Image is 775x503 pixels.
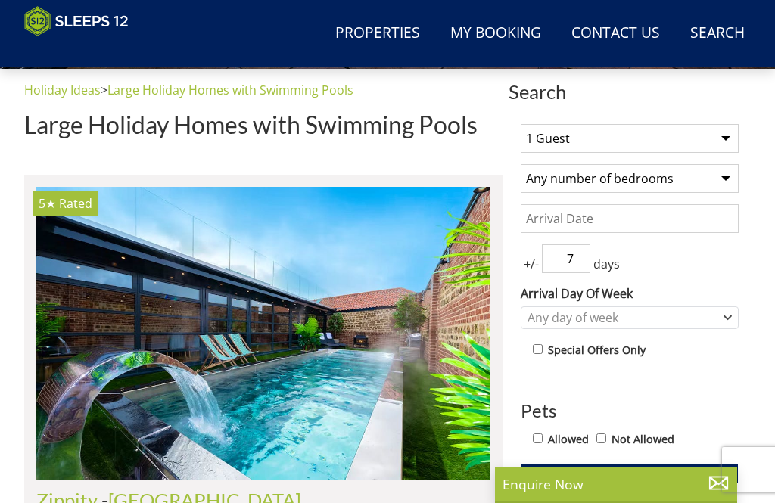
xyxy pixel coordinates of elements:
img: Sleeps 12 [24,6,129,36]
a: Large Holiday Homes with Swimming Pools [107,82,353,98]
a: My Booking [444,17,547,51]
a: Search [684,17,751,51]
iframe: Customer reviews powered by Trustpilot [17,45,176,58]
input: Arrival Date [521,204,739,233]
h3: Pets [521,401,739,421]
span: > [101,82,107,98]
label: Allowed [548,431,589,448]
a: 5★ Rated [36,187,490,480]
div: Any day of week [524,309,720,326]
button: Update [521,463,739,484]
h1: Large Holiday Homes with Swimming Pools [24,111,503,138]
span: +/- [521,255,542,273]
a: Holiday Ideas [24,82,101,98]
a: Contact Us [565,17,666,51]
img: zippity-holiday-home-wiltshire-sleeps-12-hot-tub.original.jpg [36,187,490,480]
span: Zippity has a 5 star rating under the Quality in Tourism Scheme [39,195,56,212]
span: days [590,255,623,273]
label: Special Offers Only [548,342,646,359]
div: Combobox [521,306,739,329]
span: Rated [59,195,92,212]
label: Not Allowed [612,431,674,448]
label: Arrival Day Of Week [521,284,739,303]
a: Properties [329,17,426,51]
span: Search [509,81,751,102]
p: Enquire Now [503,474,730,494]
span: Update [607,464,653,483]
